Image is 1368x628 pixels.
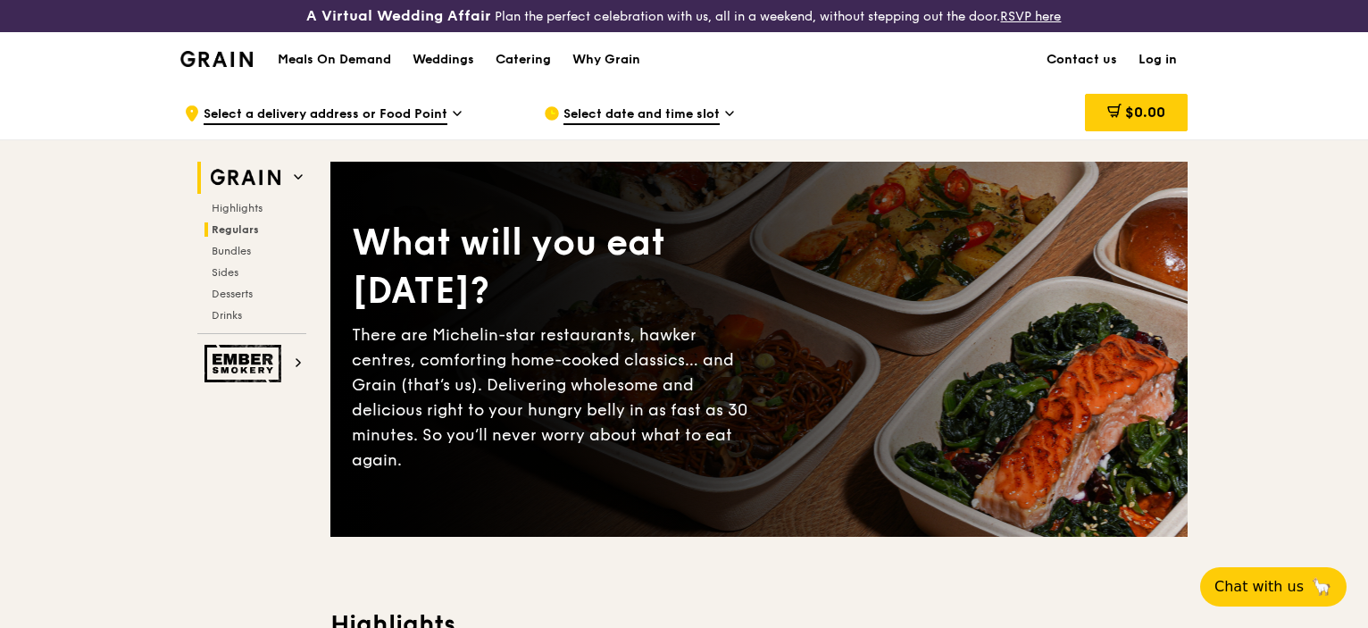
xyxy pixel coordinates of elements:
a: Catering [485,33,562,87]
div: Why Grain [572,33,640,87]
span: 🦙 [1311,576,1332,598]
h1: Meals On Demand [278,51,391,69]
img: Ember Smokery web logo [204,345,287,382]
a: GrainGrain [180,31,253,85]
a: Weddings [402,33,485,87]
a: Why Grain [562,33,651,87]
a: RSVP here [1000,9,1061,24]
div: Plan the perfect celebration with us, all in a weekend, without stepping out the door. [228,7,1139,25]
span: Select date and time slot [563,105,720,125]
span: Drinks [212,309,242,322]
div: Catering [496,33,551,87]
div: Weddings [413,33,474,87]
span: Bundles [212,245,251,257]
span: Sides [212,266,238,279]
div: There are Michelin-star restaurants, hawker centres, comforting home-cooked classics… and Grain (... [352,322,759,473]
a: Contact us [1036,33,1128,87]
span: Highlights [212,202,263,214]
img: Grain web logo [204,162,287,194]
span: Desserts [212,288,253,300]
div: What will you eat [DATE]? [352,219,759,315]
span: Chat with us [1214,576,1304,598]
button: Chat with us🦙 [1200,567,1347,607]
span: Regulars [212,223,259,236]
span: Select a delivery address or Food Point [204,105,447,125]
img: Grain [180,51,253,67]
h3: A Virtual Wedding Affair [306,7,491,25]
span: $0.00 [1125,104,1165,121]
a: Log in [1128,33,1188,87]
